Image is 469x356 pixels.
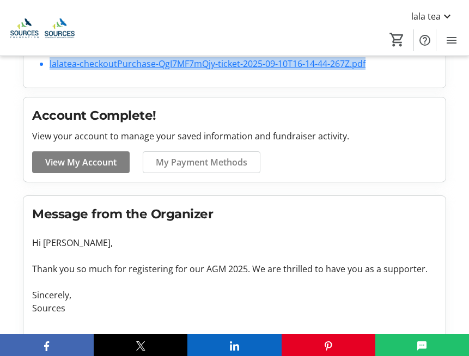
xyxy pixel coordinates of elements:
p: Thank you so much for registering for our AGM 2025. We are thrilled to have you as a supporter. [32,262,437,275]
span: lala tea [411,10,441,23]
h2: Account Complete! [32,106,437,125]
button: Menu [441,29,462,51]
p: View your account to manage your saved information and fundraiser activity. [32,130,437,143]
button: X [94,334,187,356]
button: Help [414,29,436,51]
span: My Payment Methods [156,156,247,169]
img: Sources Community Resources Society and Sources Foundation's Logo [7,8,79,48]
a: View My Account [32,151,130,173]
span: View My Account [45,156,117,169]
h2: Message from the Organizer [32,205,437,223]
a: lalatea-checkoutPurchase-QgI7MF7mQjy-ticket-2025-09-10T16-14-44-267Z.pdf [50,58,366,70]
button: Pinterest [282,334,375,356]
p: Sources [32,302,437,315]
p: Hi [PERSON_NAME], [32,236,437,249]
p: Sincerely, [32,289,437,302]
button: LinkedIn [187,334,281,356]
button: Cart [387,30,407,50]
button: lala tea [403,8,462,25]
button: SMS [375,334,469,356]
a: My Payment Methods [143,151,260,173]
